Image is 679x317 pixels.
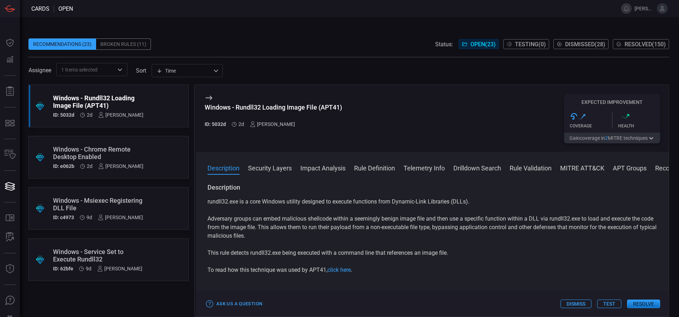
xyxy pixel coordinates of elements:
button: Threat Intelligence [1,260,19,278]
span: Aug 10, 2025 9:10 AM [86,215,92,220]
button: Dashboard [1,34,19,51]
div: Time [157,67,211,74]
button: Gaincoverage in2MITRE techniques [564,133,660,143]
div: Health [618,123,660,128]
label: sort [136,67,146,74]
span: Dismissed ( 28 ) [565,41,605,48]
span: Aug 17, 2025 9:26 AM [238,121,244,127]
button: Rule Validation [510,163,552,172]
span: Cards [31,5,49,12]
button: Open(23) [459,39,499,49]
span: Testing ( 0 ) [515,41,546,48]
div: [PERSON_NAME] [98,215,143,220]
button: ALERT ANALYSIS [1,229,19,246]
div: Windows - Rundll32 Loading Image File (APT41) [205,104,342,111]
button: Drilldown Search [453,163,501,172]
button: Ask Us a Question [205,298,264,310]
div: Broken Rules (11) [96,38,151,50]
div: Windows - Msiexec Registering DLL File [53,197,143,212]
a: click here [327,266,351,273]
button: Detections [1,51,19,68]
span: Resolved ( 150 ) [625,41,666,48]
span: [PERSON_NAME].[PERSON_NAME] [635,6,654,11]
h5: ID: c4973 [53,215,74,220]
div: [PERSON_NAME] [98,112,143,118]
div: [PERSON_NAME] [250,121,295,127]
button: Rule Definition [354,163,395,172]
span: Aug 17, 2025 9:26 AM [87,112,93,118]
button: MITRE ATT&CK [560,163,604,172]
button: Ask Us A Question [1,292,19,309]
div: Windows - Service Set to Execute Rundll32 [53,248,142,263]
span: Aug 10, 2025 9:09 AM [86,266,91,271]
button: Test [597,300,621,308]
div: Windows - Rundll32 Loading Image File (APT41) [53,94,143,109]
span: open [58,5,73,12]
div: [PERSON_NAME] [98,163,143,169]
button: MITRE - Detection Posture [1,115,19,132]
button: Dismissed(28) [553,39,609,49]
span: 1 Items selected [61,66,98,73]
span: Status: [435,41,453,48]
h5: Expected Improvement [564,99,660,105]
button: Description [207,163,240,172]
button: Testing(0) [503,39,549,49]
span: Assignee [28,67,51,74]
button: Resolved(150) [613,39,669,49]
button: Inventory [1,146,19,163]
h5: ID: 5032d [205,121,226,127]
div: Coverage [570,123,612,128]
span: 2 [605,135,608,141]
button: Security Layers [248,163,292,172]
h3: Description [207,183,657,192]
button: Telemetry Info [404,163,445,172]
h5: ID: e062b [53,163,74,169]
button: Resolve [627,300,660,308]
button: Rule Catalog [1,210,19,227]
button: Cards [1,178,19,195]
button: Reports [1,83,19,100]
p: This rule detects rundll32.exe being executed with a command line that references an image file. [207,249,657,257]
div: Recommendations (23) [28,38,96,50]
h5: ID: 62bfe [53,266,73,271]
span: Aug 17, 2025 9:25 AM [87,163,93,169]
div: [PERSON_NAME] [97,266,142,271]
h5: ID: 5032d [53,112,74,118]
p: To read how this technique was used by APT41, . [207,266,657,274]
span: Open ( 23 ) [470,41,496,48]
button: Open [115,65,125,75]
p: Adversary groups can embed malicious shellcode within a seemingly benign image file and then use ... [207,215,657,240]
button: APT Groups [613,163,647,172]
p: rundll32.exe is a core Windows utility designed to execute functions from Dynamic-Link Libraries ... [207,197,657,206]
button: Impact Analysis [300,163,346,172]
div: Windows - Chrome Remote Desktop Enabled [53,146,143,160]
button: Dismiss [560,300,591,308]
